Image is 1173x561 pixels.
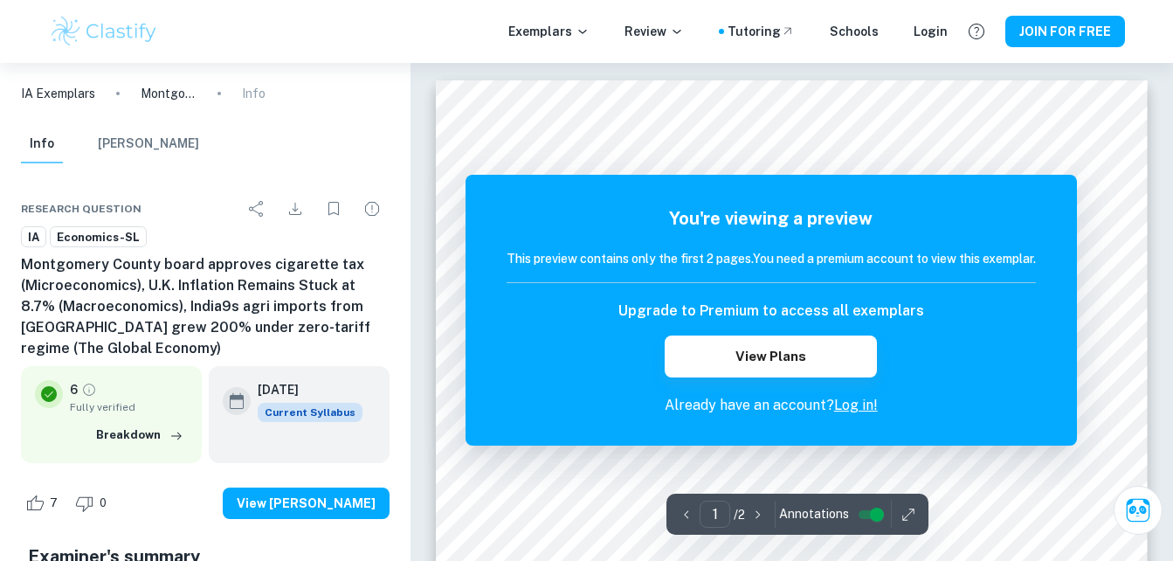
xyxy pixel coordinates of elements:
[914,22,948,41] a: Login
[258,403,362,422] div: This exemplar is based on the current syllabus. Feel free to refer to it for inspiration/ideas wh...
[316,191,351,226] div: Bookmark
[355,191,390,226] div: Report issue
[81,382,97,398] a: Grade fully verified
[21,125,63,163] button: Info
[90,495,116,512] span: 0
[22,229,45,246] span: IA
[834,397,878,413] a: Log in!
[242,84,266,103] p: Info
[507,395,1036,416] p: Already have an account?
[223,488,390,519] button: View [PERSON_NAME]
[507,249,1036,268] h6: This preview contains only the first 2 pages. You need a premium account to view this exemplar.
[507,205,1036,232] h5: You're viewing a preview
[21,489,67,517] div: Like
[624,22,684,41] p: Review
[962,17,991,46] button: Help and Feedback
[779,505,849,523] span: Annotations
[70,380,78,399] p: 6
[21,254,390,359] h6: Montgomery County board approves cigarette tax (Microeconomics), U.K. Inflation Remains Stuck at ...
[141,84,197,103] p: Montgomery County board approves cigarette tax (Microeconomics), U.K. Inflation Remains Stuck at ...
[258,380,348,399] h6: [DATE]
[50,226,147,248] a: Economics-SL
[71,489,116,517] div: Dislike
[665,336,876,377] button: View Plans
[239,191,274,226] div: Share
[1005,16,1125,47] button: JOIN FOR FREE
[21,226,46,248] a: IA
[734,505,745,524] p: / 2
[70,399,188,415] span: Fully verified
[92,422,188,448] button: Breakdown
[21,201,141,217] span: Research question
[51,229,146,246] span: Economics-SL
[618,301,924,322] h6: Upgrade to Premium to access all exemplars
[278,191,313,226] div: Download
[1114,486,1163,535] button: Ask Clai
[830,22,879,41] a: Schools
[40,495,67,512] span: 7
[258,403,362,422] span: Current Syllabus
[508,22,590,41] p: Exemplars
[728,22,795,41] a: Tutoring
[49,14,160,49] img: Clastify logo
[21,84,95,103] a: IA Exemplars
[98,125,199,163] button: [PERSON_NAME]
